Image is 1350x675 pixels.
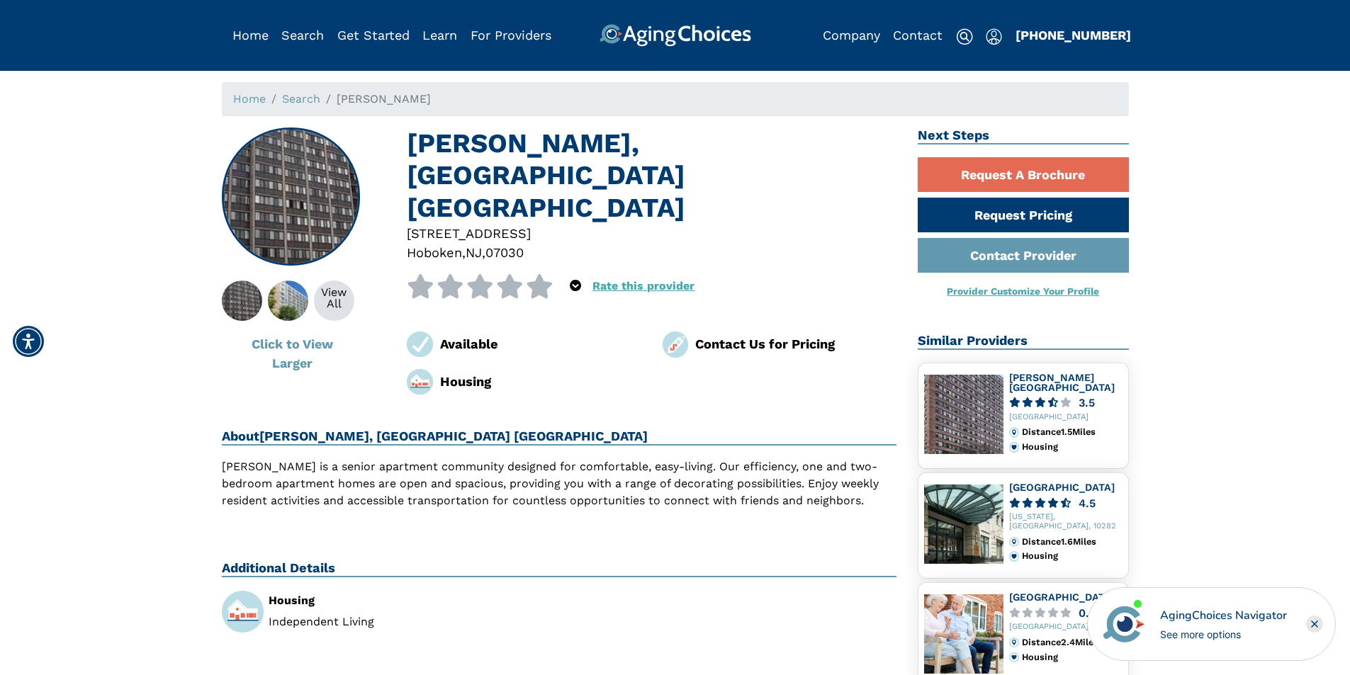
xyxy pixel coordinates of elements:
[599,24,750,47] img: AgingChoices
[1009,537,1019,547] img: distance.svg
[485,243,524,262] div: 07030
[893,28,943,42] a: Contact
[462,245,466,260] span: ,
[1022,442,1122,452] div: Housing
[918,127,1129,144] h2: Next Steps
[252,280,324,321] img: About Marion Towers, Hoboken NJ
[1100,600,1148,648] img: avatar
[440,372,641,391] div: Housing
[823,28,880,42] a: Company
[956,28,973,45] img: search-icon.svg
[407,245,462,260] span: Hoboken
[1009,608,1123,618] a: 0.0
[1306,616,1323,633] div: Close
[1022,427,1122,437] div: Distance 1.5 Miles
[1009,372,1115,393] a: [PERSON_NAME][GEOGRAPHIC_DATA]
[1016,28,1131,42] a: [PHONE_NUMBER]
[570,274,581,298] div: Popover trigger
[1022,652,1122,662] div: Housing
[482,245,485,260] span: ,
[1009,498,1123,509] a: 4.5
[1009,427,1019,437] img: distance.svg
[1022,537,1122,547] div: Distance 1.6 Miles
[986,24,1002,47] div: Popover trigger
[422,28,457,42] a: Learn
[918,238,1129,273] a: Contact Provider
[1079,498,1096,509] div: 4.5
[471,28,551,42] a: For Providers
[947,285,1099,297] a: Provider Customize Your Profile
[1009,652,1019,662] img: primary.svg
[13,326,44,357] div: Accessibility Menu
[407,224,896,243] div: [STREET_ADDRESS]
[1009,442,1019,452] img: primary.svg
[206,280,278,321] img: Marion Towers, Hoboken NJ
[281,24,324,47] div: Popover trigger
[1022,637,1122,647] div: Distance 2.4 Miles
[1009,413,1123,422] div: [GEOGRAPHIC_DATA]
[1009,591,1115,603] a: [GEOGRAPHIC_DATA]
[1009,623,1123,632] div: [GEOGRAPHIC_DATA]
[466,245,482,260] span: NJ
[1009,397,1123,408] a: 3.5
[1009,637,1019,647] img: distance.svg
[269,616,549,628] li: Independent Living
[1009,513,1123,531] div: [US_STATE], [GEOGRAPHIC_DATA], 10282
[407,127,896,224] h1: [PERSON_NAME], [GEOGRAPHIC_DATA] [GEOGRAPHIC_DATA]
[918,198,1129,232] a: Request Pricing
[1009,482,1115,493] a: [GEOGRAPHIC_DATA]
[1022,551,1122,561] div: Housing
[282,92,320,106] a: Search
[918,157,1129,192] a: Request A Brochure
[592,279,694,293] a: Rate this provider
[314,287,354,310] div: View All
[281,28,324,42] a: Search
[1079,608,1096,618] div: 0.0
[232,28,269,42] a: Home
[1079,397,1095,408] div: 3.5
[695,334,896,353] div: Contact Us for Pricing
[918,333,1129,350] h2: Similar Providers
[222,560,897,577] h2: Additional Details
[233,92,266,106] a: Home
[1160,627,1287,642] div: See more options
[222,429,897,446] h2: About [PERSON_NAME], [GEOGRAPHIC_DATA] [GEOGRAPHIC_DATA]
[337,92,431,106] span: [PERSON_NAME]
[222,458,897,509] p: [PERSON_NAME] is a senior apartment community designed for comfortable, easy-living. Our efficien...
[337,28,410,42] a: Get Started
[222,82,1129,116] nav: breadcrumb
[1160,607,1287,624] div: AgingChoices Navigator
[986,28,1002,45] img: user-icon.svg
[440,334,641,353] div: Available
[222,327,364,380] button: Click to View Larger
[1009,551,1019,561] img: primary.svg
[269,595,549,606] div: Housing
[223,129,359,265] img: Marion Towers, Hoboken NJ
